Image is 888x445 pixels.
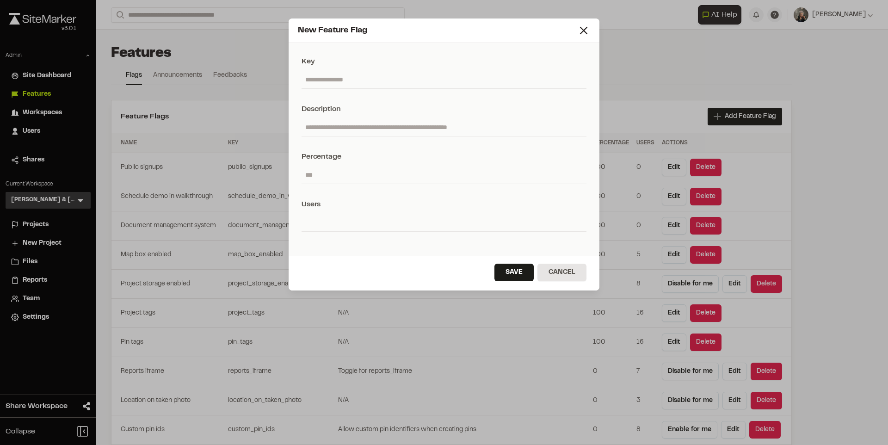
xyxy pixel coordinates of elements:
div: Description [302,104,586,115]
button: Save [494,264,534,281]
div: Key [302,56,586,67]
div: Percentage [302,151,586,162]
div: Users [302,199,586,210]
div: New Feature Flag [298,25,577,37]
button: Cancel [537,264,586,281]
